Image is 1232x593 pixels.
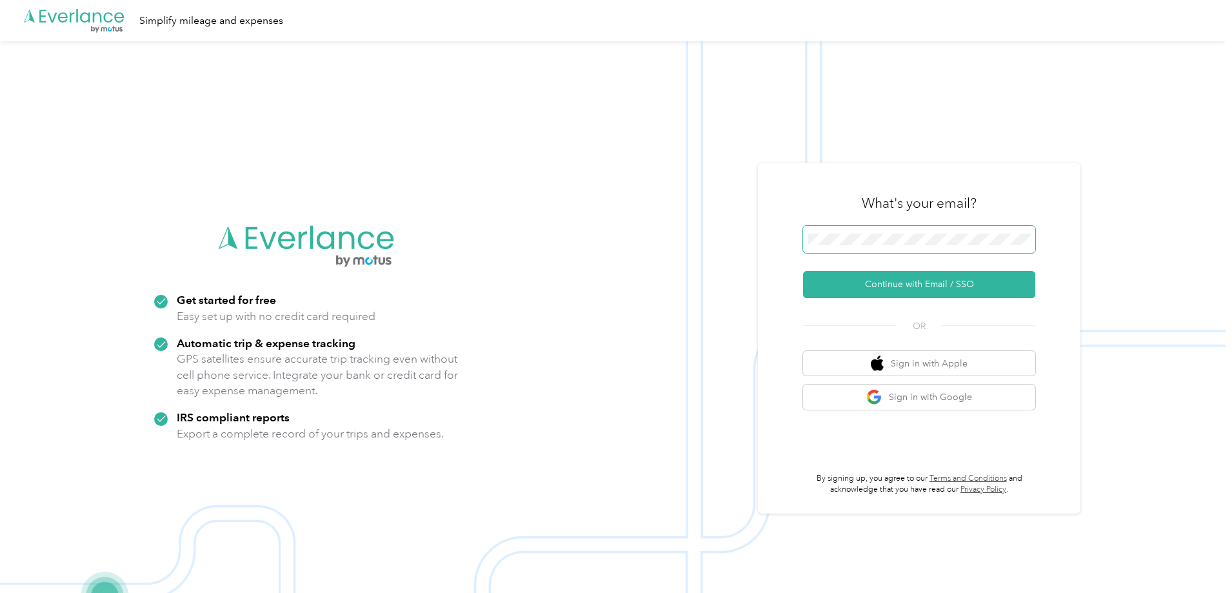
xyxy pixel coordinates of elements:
[177,308,375,325] p: Easy set up with no credit card required
[177,336,355,350] strong: Automatic trip & expense tracking
[929,474,1007,483] a: Terms and Conditions
[897,319,942,333] span: OR
[803,385,1035,410] button: google logoSign in with Google
[177,426,444,442] p: Export a complete record of your trips and expenses.
[803,271,1035,298] button: Continue with Email / SSO
[871,356,884,372] img: apple logo
[177,410,290,424] strong: IRS compliant reports
[177,351,459,399] p: GPS satellites ensure accurate trip tracking even without cell phone service. Integrate your bank...
[803,473,1035,496] p: By signing up, you agree to our and acknowledge that you have read our .
[803,351,1035,376] button: apple logoSign in with Apple
[139,13,283,29] div: Simplify mileage and expenses
[862,194,977,212] h3: What's your email?
[960,485,1006,494] a: Privacy Policy
[1160,521,1232,593] iframe: Everlance-gr Chat Button Frame
[177,293,276,307] strong: Get started for free
[866,389,882,405] img: google logo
